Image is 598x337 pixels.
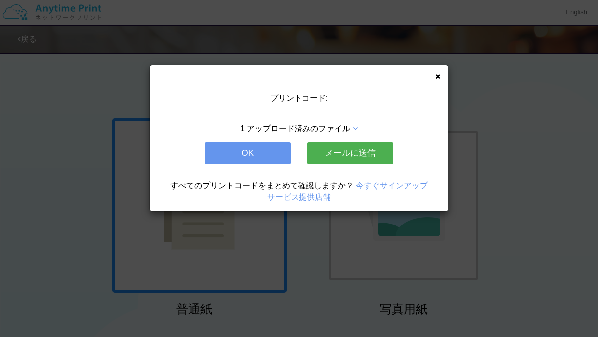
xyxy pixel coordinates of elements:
a: 今すぐサインアップ [356,181,428,190]
span: すべてのプリントコードをまとめて確認しますか？ [170,181,354,190]
span: プリントコード: [270,94,328,102]
button: OK [205,142,291,164]
button: メールに送信 [307,142,393,164]
span: 1 アップロード済みのファイル [240,124,350,133]
a: サービス提供店舗 [267,193,331,201]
